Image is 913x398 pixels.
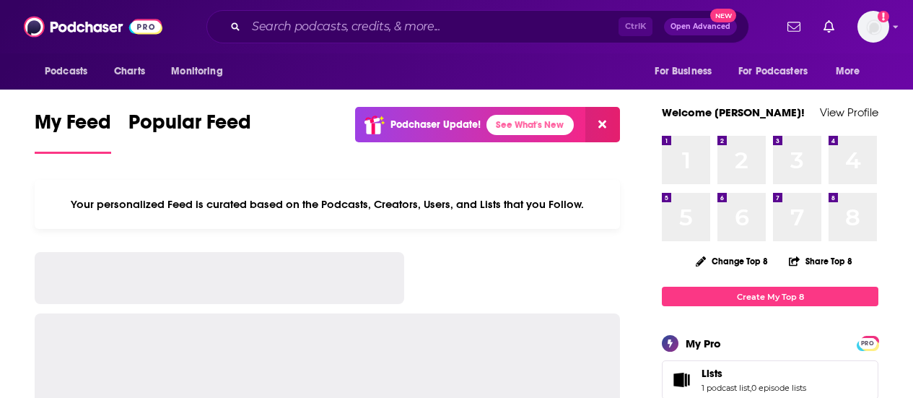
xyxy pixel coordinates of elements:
span: Popular Feed [128,110,251,143]
a: Create My Top 8 [662,287,878,306]
div: Your personalized Feed is curated based on the Podcasts, Creators, Users, and Lists that you Follow. [35,180,620,229]
img: User Profile [857,11,889,43]
a: 0 episode lists [751,383,806,393]
div: My Pro [686,337,721,350]
button: open menu [826,58,878,85]
span: Lists [702,367,722,380]
a: Popular Feed [128,110,251,154]
button: open menu [645,58,730,85]
span: Open Advanced [670,23,730,30]
span: Logged in as LBraverman [857,11,889,43]
a: 1 podcast list [702,383,750,393]
a: PRO [859,337,876,348]
a: Show notifications dropdown [782,14,806,39]
a: View Profile [820,105,878,119]
a: Charts [105,58,154,85]
button: open menu [729,58,829,85]
span: PRO [859,338,876,349]
a: Show notifications dropdown [818,14,840,39]
span: For Business [655,61,712,82]
button: open menu [161,58,241,85]
a: Lists [667,370,696,390]
button: Open AdvancedNew [664,18,737,35]
p: Podchaser Update! [390,118,481,131]
svg: Add a profile image [878,11,889,22]
span: Ctrl K [619,17,652,36]
span: Charts [114,61,145,82]
button: Show profile menu [857,11,889,43]
img: Podchaser - Follow, Share and Rate Podcasts [24,13,162,40]
button: Change Top 8 [687,252,777,270]
div: Search podcasts, credits, & more... [206,10,749,43]
input: Search podcasts, credits, & more... [246,15,619,38]
a: Welcome [PERSON_NAME]! [662,105,805,119]
span: For Podcasters [738,61,808,82]
a: My Feed [35,110,111,154]
button: open menu [35,58,106,85]
span: Monitoring [171,61,222,82]
a: See What's New [486,115,574,135]
span: , [750,383,751,393]
span: More [836,61,860,82]
a: Lists [702,367,806,380]
span: My Feed [35,110,111,143]
span: New [710,9,736,22]
span: Podcasts [45,61,87,82]
button: Share Top 8 [788,247,853,275]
